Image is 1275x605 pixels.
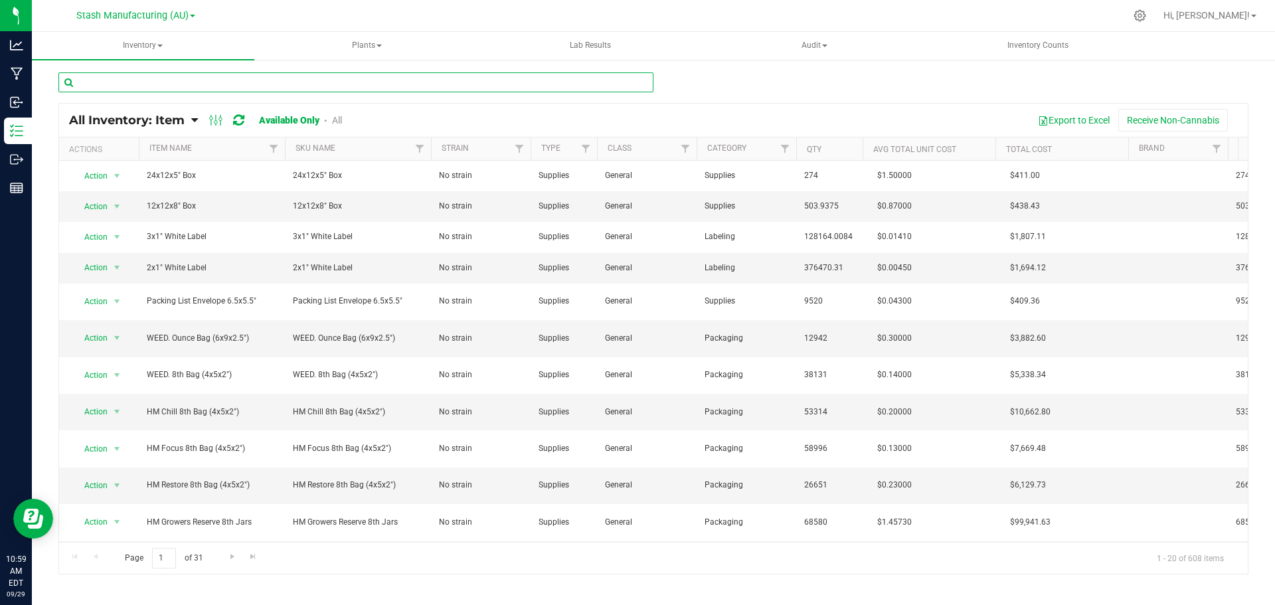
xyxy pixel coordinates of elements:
[1003,227,1053,246] span: $1,807.11
[804,200,855,213] span: 503.9375
[149,143,192,153] a: Item Name
[58,72,653,92] input: Search Item Name, Retail Display Name, SKU, Part Number...
[804,479,855,491] span: 26651
[72,258,108,277] span: Action
[509,137,531,160] a: Filter
[804,230,855,243] span: 128164.0084
[244,548,263,566] a: Go to the last page
[575,137,597,160] a: Filter
[293,406,423,418] span: HM Chill 8th Bag (4x5x2")
[147,200,277,213] span: 12x12x8" Box
[804,332,855,345] span: 12942
[147,230,277,243] span: 3x1" White Label
[72,228,108,246] span: Action
[539,479,589,491] span: Supplies
[927,32,1149,60] a: Inventory Counts
[539,332,589,345] span: Supplies
[293,369,423,381] span: WEED. 8th Bag (4x5x2")
[871,258,918,278] span: $0.00450
[147,442,277,455] span: HM Focus 8th Bag (4x5x2")
[439,200,523,213] span: No strain
[539,516,589,529] span: Supplies
[72,292,108,311] span: Action
[541,143,560,153] a: Type
[147,479,277,491] span: HM Restore 8th Bag (4x5x2")
[871,402,918,422] span: $0.20000
[439,442,523,455] span: No strain
[1003,402,1057,422] span: $10,662.80
[10,124,23,137] inline-svg: Inventory
[804,516,855,529] span: 68580
[69,113,191,128] a: All Inventory: Item
[539,406,589,418] span: Supplies
[479,32,702,60] a: Lab Results
[72,167,108,185] span: Action
[293,442,423,455] span: HM Focus 8th Bag (4x5x2")
[704,33,925,59] span: Audit
[439,230,523,243] span: No strain
[409,137,431,160] a: Filter
[804,295,855,307] span: 9520
[442,143,469,153] a: Strain
[605,230,689,243] span: General
[109,402,126,421] span: select
[439,369,523,381] span: No strain
[605,516,689,529] span: General
[705,230,788,243] span: Labeling
[605,479,689,491] span: General
[705,369,788,381] span: Packaging
[109,228,126,246] span: select
[871,329,918,348] span: $0.30000
[705,262,788,274] span: Labeling
[439,169,523,182] span: No strain
[1206,137,1228,160] a: Filter
[1139,143,1165,153] a: Brand
[293,200,423,213] span: 12x12x8" Box
[293,169,423,182] span: 24x12x5" Box
[72,366,108,385] span: Action
[605,332,689,345] span: General
[332,115,342,126] a: All
[109,476,126,495] span: select
[871,227,918,246] span: $0.01410
[109,440,126,458] span: select
[871,439,918,458] span: $0.13000
[705,479,788,491] span: Packaging
[539,442,589,455] span: Supplies
[293,230,423,243] span: 3x1" White Label
[1003,166,1047,185] span: $411.00
[539,200,589,213] span: Supplies
[72,513,108,531] span: Action
[147,369,277,381] span: WEED. 8th Bag (4x5x2")
[539,295,589,307] span: Supplies
[72,329,108,347] span: Action
[1132,9,1148,22] div: Manage settings
[72,476,108,495] span: Action
[152,548,176,568] input: 1
[439,332,523,345] span: No strain
[222,548,242,566] a: Go to the next page
[69,145,133,154] div: Actions
[1003,197,1047,216] span: $438.43
[605,442,689,455] span: General
[147,262,277,274] span: 2x1" White Label
[69,113,185,128] span: All Inventory: Item
[109,329,126,347] span: select
[293,516,423,529] span: HM Growers Reserve 8th Jars
[147,295,277,307] span: Packing List Envelope 6.5x5.5"
[552,40,629,51] span: Lab Results
[539,369,589,381] span: Supplies
[439,262,523,274] span: No strain
[1003,365,1053,385] span: $5,338.34
[705,516,788,529] span: Packaging
[1118,109,1228,131] button: Receive Non-Cannabis
[707,143,746,153] a: Category
[873,145,956,154] a: Avg Total Unit Cost
[10,39,23,52] inline-svg: Analytics
[147,406,277,418] span: HM Chill 8th Bag (4x5x2")
[109,167,126,185] span: select
[705,295,788,307] span: Supplies
[72,440,108,458] span: Action
[72,402,108,421] span: Action
[10,67,23,80] inline-svg: Manufacturing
